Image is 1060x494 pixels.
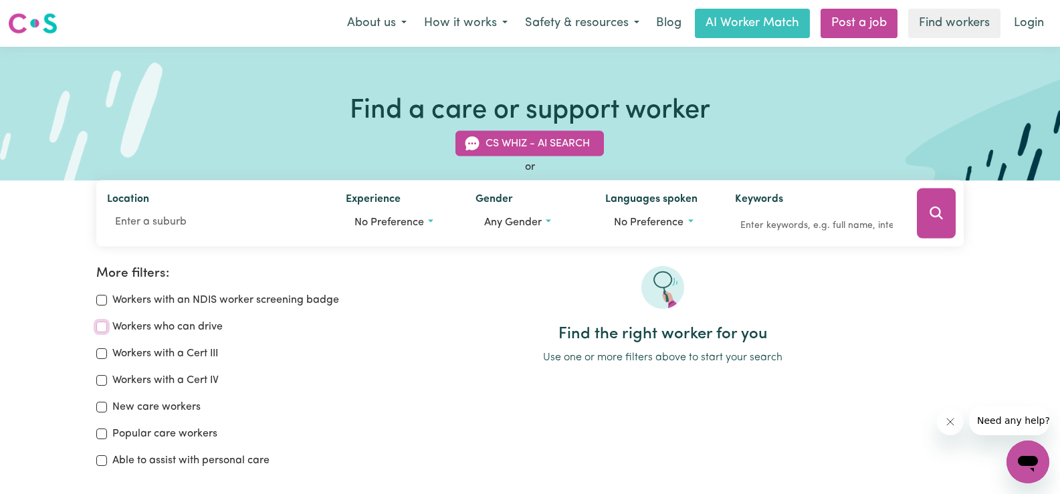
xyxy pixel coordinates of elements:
[614,217,683,228] span: No preference
[484,217,542,228] span: Any gender
[96,266,345,281] h2: More filters:
[361,325,964,344] h2: Find the right worker for you
[475,191,513,210] label: Gender
[112,372,219,388] label: Workers with a Cert IV
[361,350,964,366] p: Use one or more filters above to start your search
[112,453,270,469] label: Able to assist with personal care
[8,11,58,35] img: Careseekers logo
[112,319,223,335] label: Workers who can drive
[8,8,58,39] a: Careseekers logo
[354,217,424,228] span: No preference
[695,9,810,38] a: AI Worker Match
[112,399,201,415] label: New care workers
[1006,441,1049,483] iframe: Button to launch messaging window
[8,9,81,20] span: Need any help?
[735,191,783,210] label: Keywords
[415,9,516,37] button: How it works
[346,191,401,210] label: Experience
[1006,9,1052,38] a: Login
[338,9,415,37] button: About us
[917,189,956,239] button: Search
[735,215,897,236] input: Enter keywords, e.g. full name, interests
[350,95,710,127] h1: Find a care or support worker
[908,9,1000,38] a: Find workers
[112,346,218,362] label: Workers with a Cert III
[96,159,964,175] div: or
[112,292,339,308] label: Workers with an NDIS worker screening badge
[648,9,690,38] a: Blog
[821,9,897,38] a: Post a job
[969,406,1049,435] iframe: Message from company
[455,131,604,156] button: CS Whiz - AI Search
[475,210,584,235] button: Worker gender preference
[605,191,698,210] label: Languages spoken
[605,210,714,235] button: Worker language preferences
[346,210,454,235] button: Worker experience options
[112,426,217,442] label: Popular care workers
[937,408,964,435] iframe: Close message
[107,210,324,234] input: Enter a suburb
[107,191,149,210] label: Location
[516,9,648,37] button: Safety & resources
